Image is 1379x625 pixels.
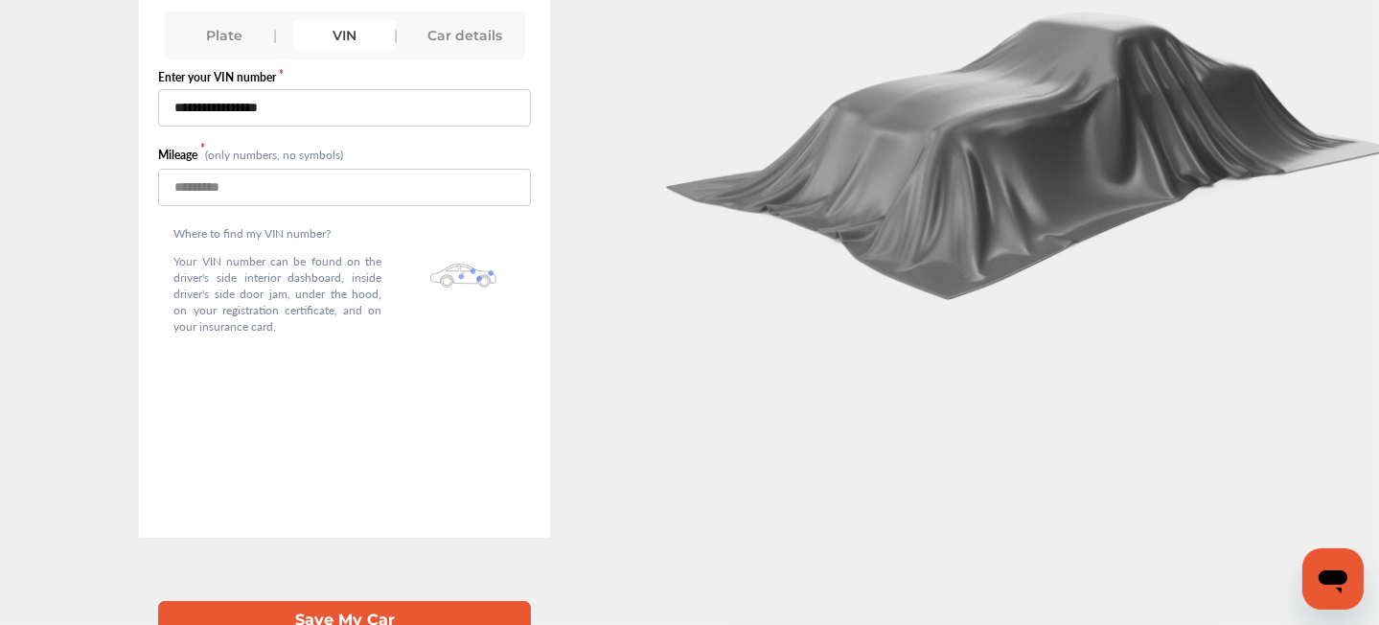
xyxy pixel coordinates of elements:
iframe: Button to launch messaging window [1302,548,1364,610]
div: Car details [415,20,517,51]
div: Plate [173,20,275,51]
label: Mileage [158,147,204,163]
small: (only numbers, no symbols) [205,147,343,163]
p: Where to find my VIN number? [173,225,381,242]
img: olbwX0zPblBWoAAAAASUVORK5CYII= [430,264,496,288]
label: Enter your VIN number [158,69,531,85]
div: VIN [294,20,396,51]
p: Your VIN number can be found on the driver's side interior dashboard, inside driver's side door j... [173,253,381,335]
